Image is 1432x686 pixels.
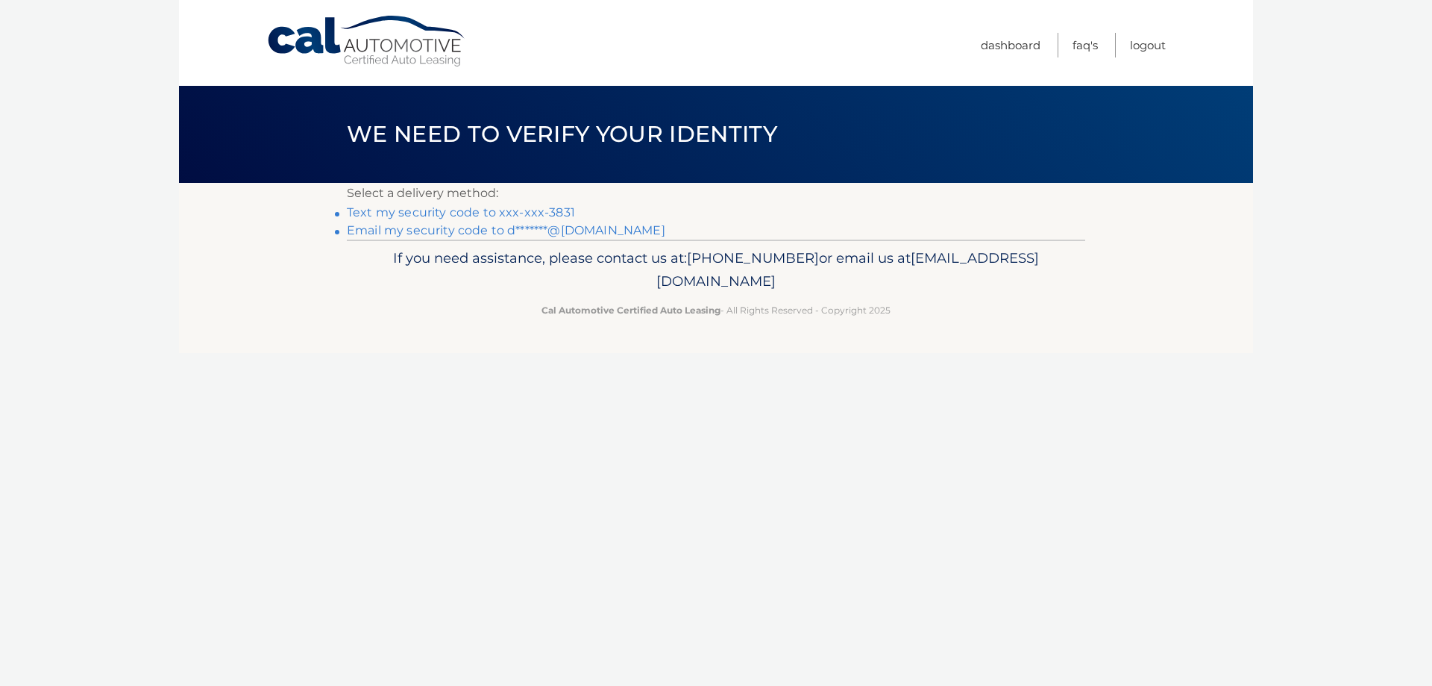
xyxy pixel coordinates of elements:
span: [PHONE_NUMBER] [687,249,819,266]
p: - All Rights Reserved - Copyright 2025 [357,302,1075,318]
p: If you need assistance, please contact us at: or email us at [357,246,1075,294]
span: We need to verify your identity [347,120,777,148]
a: Email my security code to d*******@[DOMAIN_NAME] [347,223,665,237]
strong: Cal Automotive Certified Auto Leasing [541,305,720,316]
a: FAQ's [1073,33,1098,57]
a: Logout [1130,33,1166,57]
a: Cal Automotive [266,15,468,68]
a: Text my security code to xxx-xxx-3831 [347,205,575,219]
p: Select a delivery method: [347,183,1085,204]
a: Dashboard [981,33,1040,57]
